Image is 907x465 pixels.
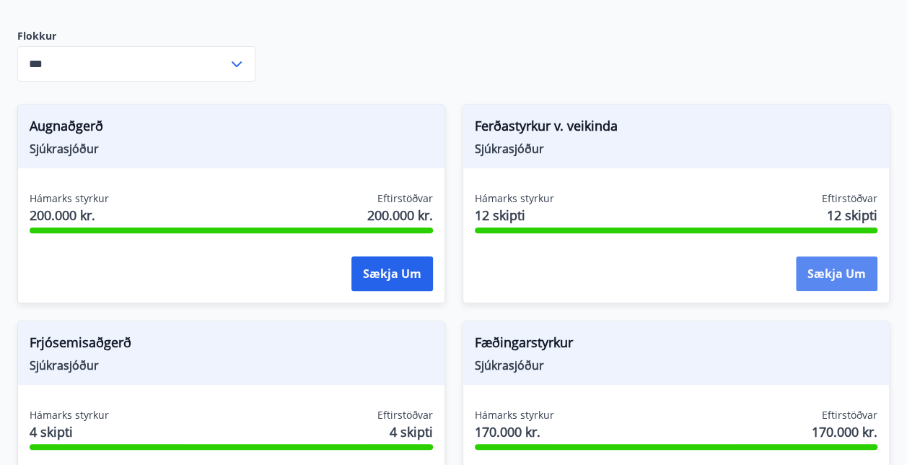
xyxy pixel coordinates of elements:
span: 200.000 kr. [367,206,433,225]
span: 4 skipti [390,422,433,441]
span: 12 skipti [475,206,554,225]
span: Sjúkrasjóður [475,141,878,157]
span: Sjúkrasjóður [475,357,878,373]
span: Hámarks styrkur [475,191,554,206]
span: Hámarks styrkur [475,408,554,422]
span: 170.000 kr. [812,422,877,441]
span: Eftirstöðvar [822,191,877,206]
span: 170.000 kr. [475,422,554,441]
button: Sækja um [351,256,433,291]
span: Frjósemisaðgerð [30,333,433,357]
span: Ferðastyrkur v. veikinda [475,116,878,141]
span: Fæðingarstyrkur [475,333,878,357]
span: Eftirstöðvar [822,408,877,422]
span: Eftirstöðvar [377,408,433,422]
span: Hámarks styrkur [30,408,109,422]
span: 200.000 kr. [30,206,109,225]
span: Sjúkrasjóður [30,357,433,373]
label: Flokkur [17,29,255,43]
span: 4 skipti [30,422,109,441]
span: Sjúkrasjóður [30,141,433,157]
span: Augnaðgerð [30,116,433,141]
span: 12 skipti [827,206,877,225]
span: Hámarks styrkur [30,191,109,206]
span: Eftirstöðvar [377,191,433,206]
button: Sækja um [796,256,877,291]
